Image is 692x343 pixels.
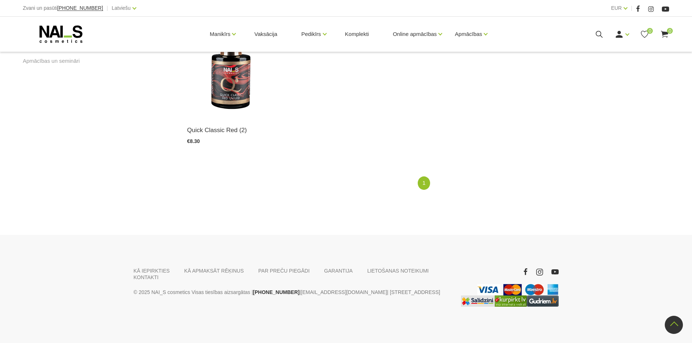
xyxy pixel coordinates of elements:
img: Lielākais Latvijas interneta veikalu preču meklētājs [495,295,527,307]
span: | [107,4,108,13]
a: Komplekti [339,17,375,52]
span: 0 [667,28,673,34]
span: | [631,4,632,13]
div: Zvani un pasūti [23,4,103,13]
a: Vaksācija [248,17,283,52]
a: KĀ IEPIRKTIES [134,268,170,274]
a: GARANTIJA [324,268,353,274]
img: www.gudriem.lv/veikali/lv [527,295,559,307]
a: 0 [640,30,649,39]
span: €8.30 [187,138,200,144]
a: Manikīrs [210,20,231,49]
a: [PHONE_NUMBER] [253,288,299,297]
a: KONTAKTI [134,274,159,281]
span: 0 [647,28,653,34]
a: EUR [611,4,622,12]
a: 1 [418,176,430,190]
a: Apmācības [455,20,482,49]
a: https://www.gudriem.lv/veikali/lv [527,295,559,307]
a: LIETOŠANAS NOTEIKUMI [367,268,429,274]
a: PAR PREČU PIEGĀDI [258,268,309,274]
nav: catalog-product-list [187,176,669,190]
img: Labākā cena interneta veikalos - Samsung, Cena, iPhone, Mobilie telefoni [461,295,495,307]
a: Apmācības un semināri [23,57,80,65]
p: © 2025 NAI_S cosmetics Visas tiesības aizsargātas | | | [STREET_ADDRESS] [134,288,450,297]
a: Online apmācības [393,20,437,49]
a: [EMAIL_ADDRESS][DOMAIN_NAME] [301,288,387,297]
a: 0 [660,30,669,39]
a: Pedikīrs [301,20,321,49]
a: KĀ APMAKSĀT RĒĶINUS [184,268,244,274]
a: Latviešu [112,4,131,12]
a: [PHONE_NUMBER] [57,5,103,11]
a: Quick Classic Red (2) [187,125,275,135]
